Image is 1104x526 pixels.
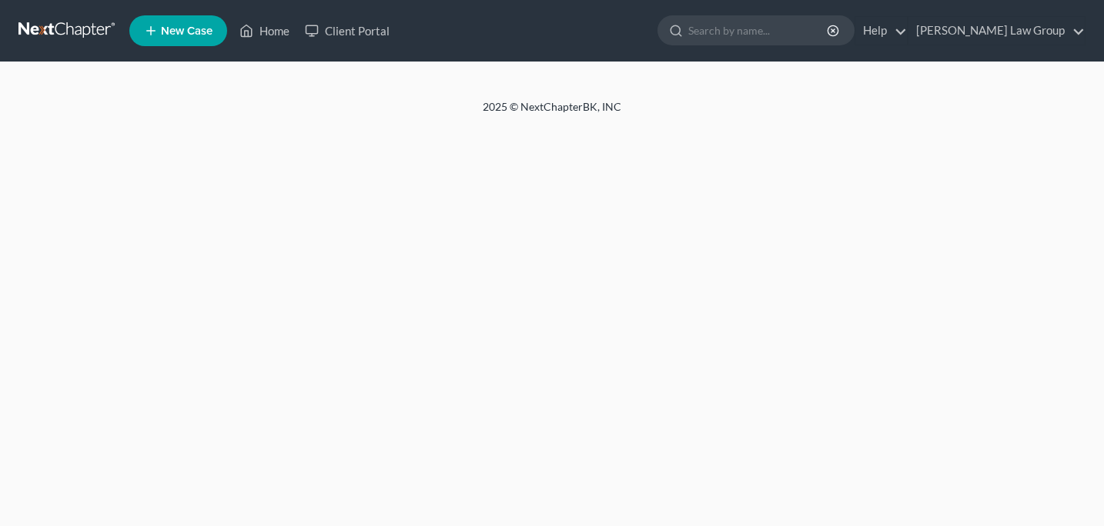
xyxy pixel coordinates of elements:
span: New Case [161,25,212,37]
a: Client Portal [297,17,397,45]
div: 2025 © NextChapterBK, INC [113,99,991,127]
a: [PERSON_NAME] Law Group [908,17,1085,45]
a: Home [232,17,297,45]
a: Help [855,17,907,45]
input: Search by name... [688,16,829,45]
